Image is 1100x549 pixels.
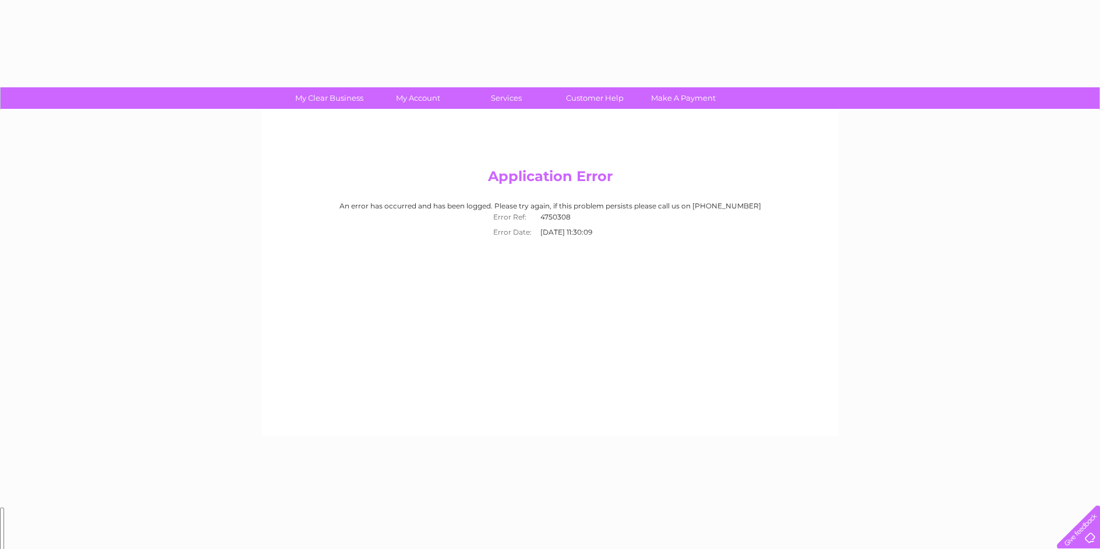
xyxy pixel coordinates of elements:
[547,87,643,109] a: Customer Help
[487,225,537,240] th: Error Date:
[273,202,827,240] div: An error has occurred and has been logged. Please try again, if this problem persists please call...
[458,87,554,109] a: Services
[370,87,466,109] a: My Account
[537,210,613,225] td: 4750308
[281,87,377,109] a: My Clear Business
[487,210,537,225] th: Error Ref:
[537,225,613,240] td: [DATE] 11:30:09
[273,168,827,190] h2: Application Error
[635,87,731,109] a: Make A Payment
